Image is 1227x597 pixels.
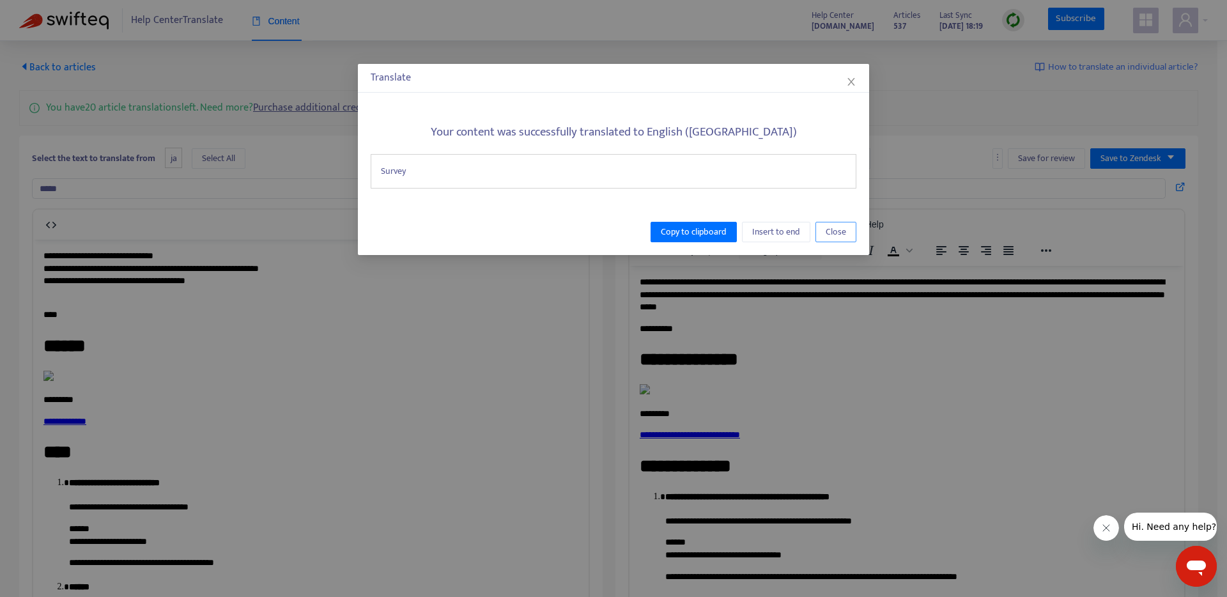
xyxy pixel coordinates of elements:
button: Close [844,75,858,89]
img: 4798616737182 [10,131,20,141]
div: Survey [371,154,856,189]
button: Copy to clipboard [651,222,737,242]
button: Close [815,222,856,242]
iframe: メッセージを閉じる [1093,515,1119,541]
div: Translate [371,70,856,86]
img: 4798616737182 [10,118,20,128]
img: 4798659579294 [36,375,46,385]
iframe: メッセージングウィンドウを開くボタン [1176,546,1217,587]
img: 4798659579294 [36,387,46,398]
span: Close [826,225,846,239]
span: Copy to clipboard [661,225,727,239]
h5: Your content was successfully translated to English ([GEOGRAPHIC_DATA]) [371,125,856,140]
span: Insert to end [752,225,800,239]
span: close [846,77,856,87]
button: Insert to end [742,222,810,242]
iframe: 会社からのメッセージ [1124,513,1217,541]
